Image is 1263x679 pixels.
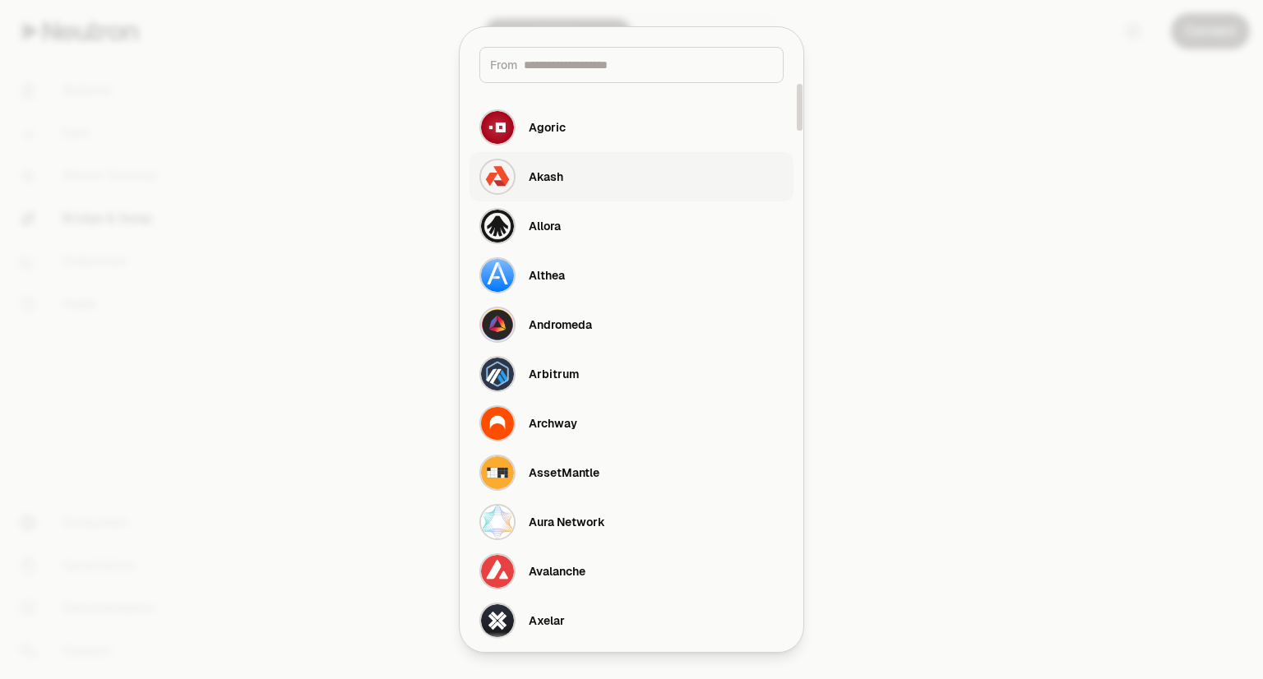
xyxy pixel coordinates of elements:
[470,399,793,448] button: Archway LogoArchway
[529,218,561,234] div: Allora
[470,152,793,201] button: Akash LogoAkash
[470,103,793,152] button: Agoric LogoAgoric
[481,111,514,144] img: Agoric Logo
[481,308,514,341] img: Andromeda Logo
[529,612,565,629] div: Axelar
[481,407,514,440] img: Archway Logo
[529,415,577,432] div: Archway
[470,497,793,547] button: Aura Network LogoAura Network
[470,251,793,300] button: Althea LogoAlthea
[490,57,517,73] span: From
[481,506,514,538] img: Aura Network Logo
[470,448,793,497] button: AssetMantle LogoAssetMantle
[470,201,793,251] button: Allora LogoAllora
[481,210,514,242] img: Allora Logo
[481,358,514,390] img: Arbitrum Logo
[470,547,793,596] button: Avalanche LogoAvalanche
[481,160,514,193] img: Akash Logo
[481,259,514,292] img: Althea Logo
[470,349,793,399] button: Arbitrum LogoArbitrum
[470,300,793,349] button: Andromeda LogoAndromeda
[529,514,605,530] div: Aura Network
[470,596,793,645] button: Axelar LogoAxelar
[529,169,563,185] div: Akash
[529,119,566,136] div: Agoric
[529,267,565,284] div: Althea
[481,456,514,489] img: AssetMantle Logo
[529,464,599,481] div: AssetMantle
[529,366,579,382] div: Arbitrum
[481,555,514,588] img: Avalanche Logo
[529,316,592,333] div: Andromeda
[481,604,514,637] img: Axelar Logo
[529,563,585,580] div: Avalanche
